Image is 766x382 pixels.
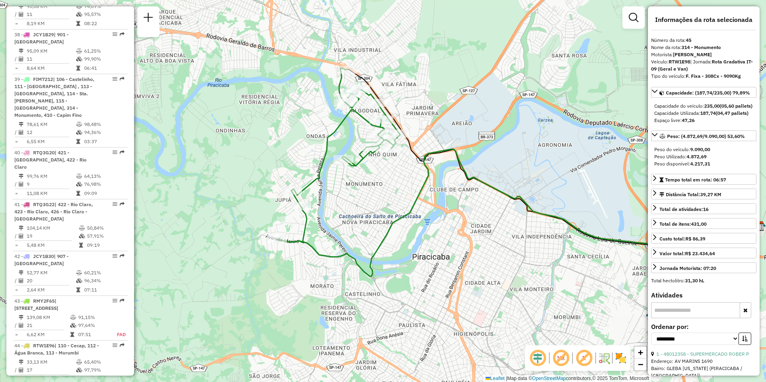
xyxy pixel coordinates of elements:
a: Valor total:R$ 23.434,64 [651,248,756,258]
div: Valor total: [659,250,715,257]
i: Total de Atividades [19,57,24,61]
div: Distância Total: [659,191,721,198]
td: 21 [26,321,70,329]
span: Capacidade: (187,74/235,00) 79,89% [666,90,750,96]
strong: 16 [703,206,709,212]
i: Total de Atividades [19,130,24,135]
td: 8,64 KM [26,64,76,72]
div: Peso: (4.872,69/9.090,00) 53,60% [651,143,756,171]
div: Peso disponível: [654,160,753,167]
div: Jornada Motorista: 07:20 [659,265,716,272]
td: 08:22 [84,20,124,28]
span: Peso: (4.872,69/9.090,00) 53,60% [667,133,745,139]
div: Peso Utilizado: [654,153,753,160]
strong: 47,26 [682,117,695,123]
strong: 31,30 hL [685,278,704,284]
span: RTQ3G22 [33,201,55,207]
td: / [14,128,18,136]
span: 41 - [14,201,93,222]
em: Rota exportada [120,298,124,303]
i: % de utilização da cubagem [79,234,85,238]
td: 96,34% [84,277,124,285]
span: 39 - [14,76,95,118]
a: Nova sessão e pesquisa [140,10,156,28]
td: = [14,138,18,146]
strong: 235,00 [704,103,720,109]
div: Capacidade: (187,74/235,00) 79,89% [651,99,756,127]
span: | [506,376,507,381]
td: 94,36% [84,128,124,136]
i: % de utilização da cubagem [76,278,82,283]
i: % de utilização do peso [76,360,82,364]
span: | 421 - [GEOGRAPHIC_DATA], 422 - Rio Claro [14,150,87,170]
td: 20 [26,277,76,285]
span: | 422 - Rio Claro, 423 - Rio Claro, 426 - Rio Claro - [GEOGRAPHIC_DATA] [14,201,93,222]
td: 11 [26,55,76,63]
i: % de utilização do peso [76,4,82,9]
td: / [14,321,18,329]
strong: 4.217,31 [690,161,710,167]
td: / [14,277,18,285]
td: = [14,331,18,339]
label: Ordenar por: [651,322,756,331]
div: Tipo do veículo: [651,73,756,80]
span: Exibir NR [551,349,571,368]
strong: R$ 86,39 [685,236,705,242]
span: Exibir rótulo [574,349,594,368]
span: | Jornada: [651,59,753,72]
td: FAD [109,331,126,339]
i: Tempo total em rota [76,287,80,292]
span: Peso do veículo: [654,146,710,152]
a: Exibir filtros [626,10,642,26]
i: % de utilização do peso [76,174,82,179]
i: Total de Atividades [19,368,24,372]
span: RTQ3G20 [33,150,55,156]
td: 52,77 KM [26,269,76,277]
i: Distância Total [19,315,24,320]
div: Capacidade Utilizada: [654,110,753,117]
span: | 110 - Cecap, 112 - Água Branca, 113 - Morumbi [14,343,99,356]
td: 2,64 KM [26,286,76,294]
i: Tempo total em rota [79,243,83,248]
em: Rota exportada [120,254,124,258]
td: = [14,241,18,249]
td: = [14,286,18,294]
i: Distância Total [19,49,24,53]
td: = [14,189,18,197]
span: Tempo total em rota: 06:57 [665,177,726,183]
td: 12 [26,128,76,136]
em: Rota exportada [120,343,124,348]
strong: R$ 23.434,64 [685,250,715,256]
div: Total hectolitro: [651,277,756,284]
i: Distância Total [19,174,24,179]
em: Opções [113,77,117,81]
td: 98,48% [84,120,124,128]
i: Distância Total [19,122,24,127]
em: Opções [113,32,117,37]
span: 40 - [14,150,87,170]
td: 78,61 KM [26,120,76,128]
td: 33,13 KM [26,358,76,366]
td: 99,76 KM [26,172,76,180]
td: 97,64% [78,321,109,329]
i: % de utilização da cubagem [76,130,82,135]
strong: 9.090,00 [690,146,710,152]
td: 74,69% [84,2,124,10]
td: 57,91% [87,232,124,240]
h4: Atividades [651,291,756,299]
i: Tempo total em rota [76,191,80,196]
td: / [14,10,18,18]
em: Rota exportada [120,32,124,37]
td: 6,62 KM [26,331,70,339]
a: Tempo total em rota: 06:57 [651,174,756,185]
a: Zoom out [634,358,646,370]
a: Total de atividades:16 [651,203,756,214]
i: % de utilização do peso [76,122,82,127]
i: % de utilização da cubagem [70,323,76,328]
em: Opções [113,254,117,258]
span: | 907 - [GEOGRAPHIC_DATA] [14,253,69,266]
span: 38 - [14,32,69,45]
td: 76,98% [84,180,124,188]
i: Total de Atividades [19,234,24,238]
a: Total de itens:431,00 [651,218,756,229]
